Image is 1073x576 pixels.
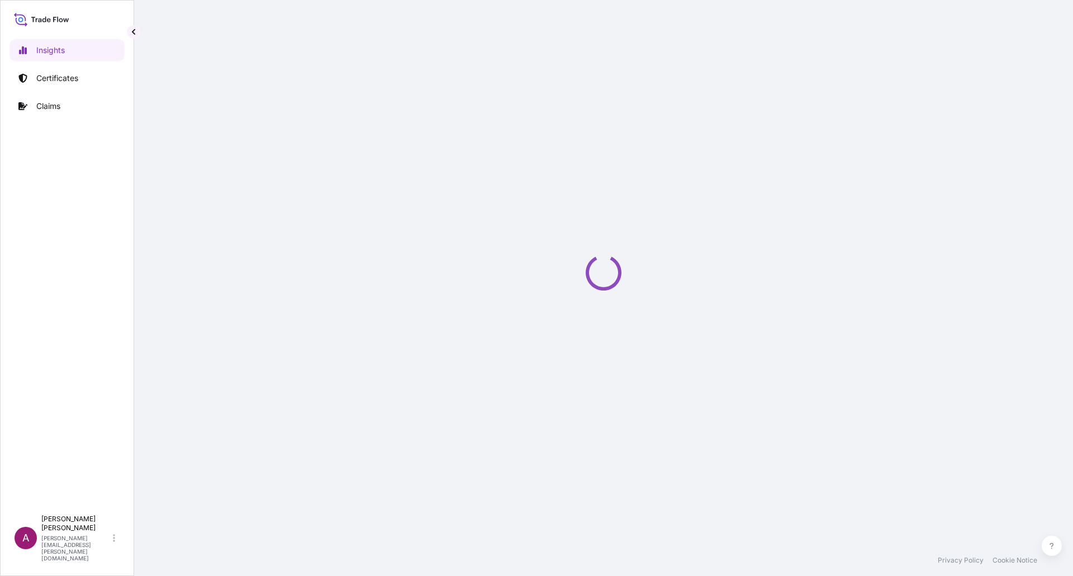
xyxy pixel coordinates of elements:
[22,532,29,544] span: A
[41,515,111,532] p: [PERSON_NAME] [PERSON_NAME]
[10,67,125,89] a: Certificates
[993,556,1037,565] a: Cookie Notice
[41,535,111,561] p: [PERSON_NAME][EMAIL_ADDRESS][PERSON_NAME][DOMAIN_NAME]
[36,45,65,56] p: Insights
[10,95,125,117] a: Claims
[10,39,125,61] a: Insights
[36,101,60,112] p: Claims
[938,556,984,565] a: Privacy Policy
[36,73,78,84] p: Certificates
